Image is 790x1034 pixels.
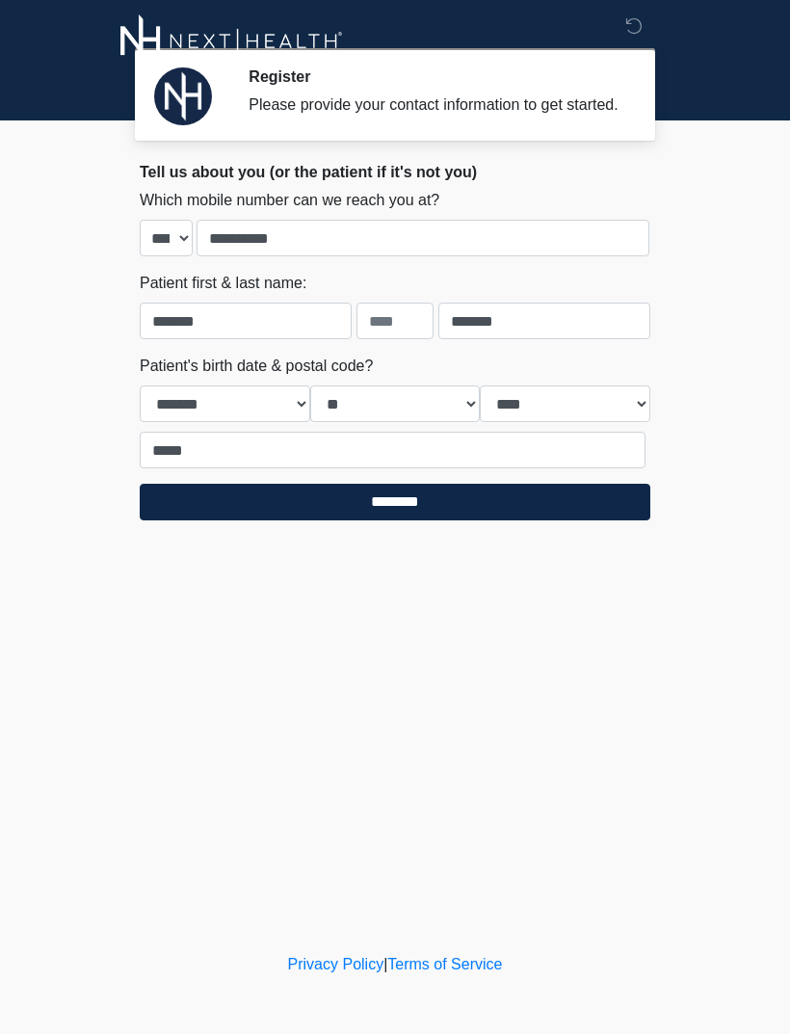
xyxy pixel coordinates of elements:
[288,956,384,972] a: Privacy Policy
[140,163,650,181] h2: Tell us about you (or the patient if it's not you)
[154,67,212,125] img: Agent Avatar
[383,956,387,972] a: |
[120,14,343,67] img: Next-Health Logo
[249,93,621,117] div: Please provide your contact information to get started.
[140,189,439,212] label: Which mobile number can we reach you at?
[140,355,373,378] label: Patient's birth date & postal code?
[140,272,306,295] label: Patient first & last name:
[387,956,502,972] a: Terms of Service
